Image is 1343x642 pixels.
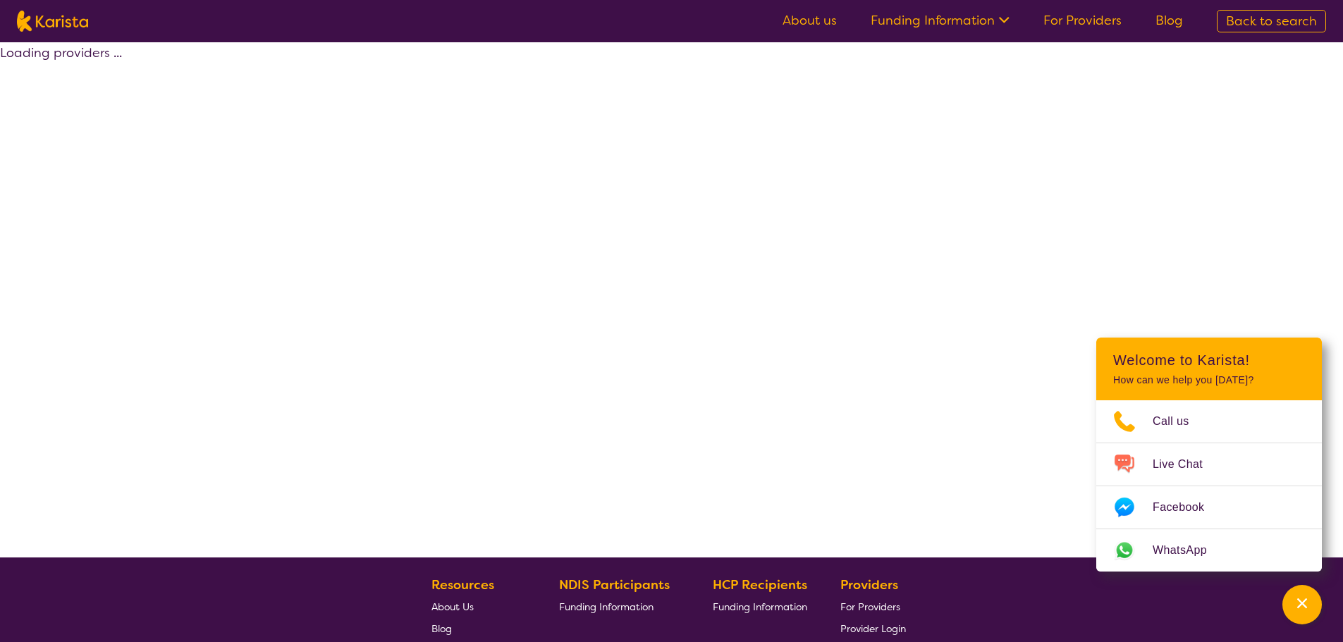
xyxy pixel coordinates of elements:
[559,595,680,617] a: Funding Information
[1217,10,1326,32] a: Back to search
[1153,411,1206,432] span: Call us
[1113,374,1305,386] p: How can we help you [DATE]?
[1153,540,1224,561] span: WhatsApp
[431,600,474,613] span: About Us
[713,595,807,617] a: Funding Information
[713,600,807,613] span: Funding Information
[840,595,906,617] a: For Providers
[1155,12,1183,29] a: Blog
[840,576,898,593] b: Providers
[1226,13,1317,30] span: Back to search
[783,12,837,29] a: About us
[871,12,1010,29] a: Funding Information
[1153,497,1221,518] span: Facebook
[1113,352,1305,369] h2: Welcome to Karista!
[431,617,526,639] a: Blog
[1153,454,1220,475] span: Live Chat
[1043,12,1122,29] a: For Providers
[17,11,88,32] img: Karista logo
[559,576,670,593] b: NDIS Participants
[840,622,906,635] span: Provider Login
[431,622,452,635] span: Blog
[1096,400,1322,572] ul: Choose channel
[559,600,654,613] span: Funding Information
[431,595,526,617] a: About Us
[1096,529,1322,572] a: Web link opens in a new tab.
[1282,585,1322,624] button: Channel Menu
[840,617,906,639] a: Provider Login
[1096,338,1322,572] div: Channel Menu
[713,576,807,593] b: HCP Recipients
[840,600,900,613] span: For Providers
[431,576,494,593] b: Resources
